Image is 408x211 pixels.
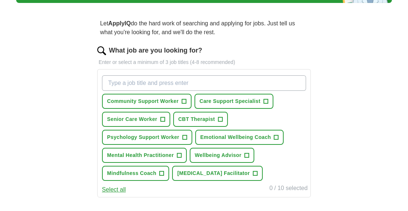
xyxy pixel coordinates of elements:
[172,166,263,181] button: [MEDICAL_DATA] Facilitator
[102,166,169,181] button: Mindfulness Coach
[97,58,311,66] p: Enter or select a minimum of 3 job titles (4-8 recommended)
[177,169,250,177] span: [MEDICAL_DATA] Facilitator
[269,184,307,194] div: 0 / 10 selected
[102,185,126,194] button: Select all
[195,151,241,159] span: Wellbeing Advisor
[200,133,271,141] span: Emotional Wellbeing Coach
[102,112,170,127] button: Senior Care Worker
[97,16,311,40] p: Let do the hard work of searching and applying for jobs. Just tell us what you're looking for, an...
[102,148,187,163] button: Mental Health Practitioner
[195,130,284,145] button: Emotional Wellbeing Coach
[107,169,156,177] span: Mindfulness Coach
[102,130,192,145] button: Psychology Support Worker
[102,94,192,109] button: Community Support Worker
[178,115,215,123] span: CBT Therapist
[200,97,261,105] span: Care Support Specialist
[107,97,179,105] span: Community Support Worker
[107,151,174,159] span: Mental Health Practitioner
[194,94,273,109] button: Care Support Specialist
[107,115,157,123] span: Senior Care Worker
[173,112,228,127] button: CBT Therapist
[190,148,254,163] button: Wellbeing Advisor
[108,20,131,26] strong: ApplyIQ
[107,133,179,141] span: Psychology Support Worker
[109,46,202,56] label: What job are you looking for?
[97,46,106,55] img: search.png
[102,75,306,91] input: Type a job title and press enter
